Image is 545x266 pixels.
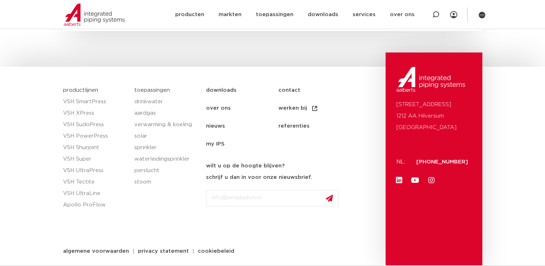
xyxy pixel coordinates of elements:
a: VSH SudoPress [63,119,128,130]
strong: wilt u op de hoogte blijven? [206,163,285,168]
a: VSH Tectite [63,176,128,188]
a: VSH Super [63,153,128,165]
a: productlijnen [63,87,98,93]
a: aardgas [134,108,199,119]
span: cookiebeleid [198,248,234,254]
nav: Menu [206,81,382,153]
iframe: reCAPTCHA [206,212,315,240]
input: info@emailadres.nl [206,190,339,206]
a: VSH UltraPress [63,165,128,176]
strong: schrijf u dan in voor onze nieuwsbrief. [206,175,312,180]
a: referenties [278,117,350,135]
a: Apollo ProFlow [63,199,128,211]
a: drinkwater [134,96,199,108]
a: VSH PowerPress [63,130,128,142]
a: perslucht [134,165,199,176]
a: cookiebeleid [192,248,240,254]
a: solar [134,130,199,142]
a: my IPS [206,135,278,153]
a: sprinkler [134,142,199,153]
a: verwarming & koeling [134,119,199,130]
a: VSH XPress [63,108,128,119]
a: VSH Shurjoint [63,142,128,153]
a: algemene voorwaarden [58,248,134,254]
span: privacy statement [138,248,189,254]
a: VSH SmartPress [63,96,128,108]
img: send.svg [326,194,333,202]
a: nieuws [206,117,278,135]
a: toepassingen [134,87,170,93]
a: contact [278,81,350,99]
a: waterleidingsprinkler [134,153,199,165]
a: werken bij [278,99,350,117]
a: VSH UltraLine [63,188,128,199]
span: algemene voorwaarden [63,248,129,254]
a: [PHONE_NUMBER] [416,159,468,165]
a: privacy statement [133,248,194,254]
a: downloads [206,81,278,99]
a: over ons [206,99,278,117]
a: stoom [134,176,199,188]
p: [STREET_ADDRESS] 1212 AA Hilversum [GEOGRAPHIC_DATA] [396,99,472,133]
p: NL: [396,156,408,168]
